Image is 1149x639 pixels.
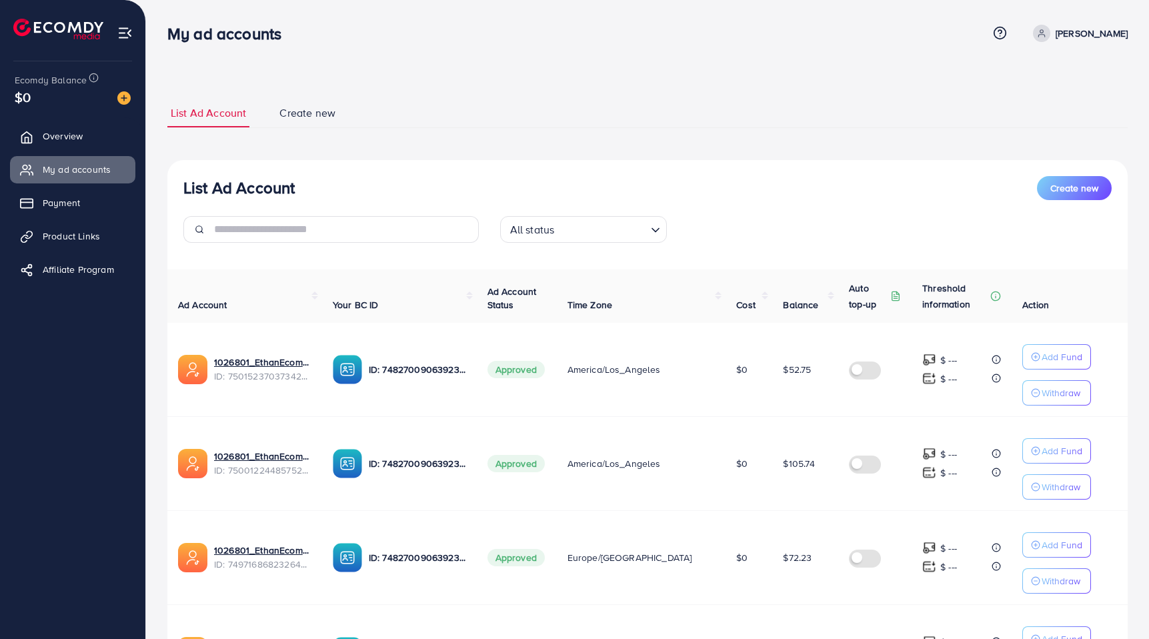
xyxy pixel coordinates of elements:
[736,457,748,470] span: $0
[167,24,292,43] h3: My ad accounts
[487,455,545,472] span: Approved
[783,457,815,470] span: $105.74
[567,551,692,564] span: Europe/[GEOGRAPHIC_DATA]
[849,280,888,312] p: Auto top-up
[183,178,295,197] h3: List Ad Account
[922,353,936,367] img: top-up amount
[178,449,207,478] img: ic-ads-acc.e4c84228.svg
[178,298,227,311] span: Ad Account
[214,464,311,477] span: ID: 7500122448575234049
[783,551,812,564] span: $72.23
[940,371,957,387] p: $ ---
[15,73,87,87] span: Ecomdy Balance
[1056,25,1128,41] p: [PERSON_NAME]
[487,549,545,566] span: Approved
[13,19,103,39] img: logo
[1042,479,1080,495] p: Withdraw
[178,543,207,572] img: ic-ads-acc.e4c84228.svg
[178,355,207,384] img: ic-ads-acc.e4c84228.svg
[214,544,311,571] div: <span class='underline'>1026801_EthanEcom-DUYEN_1745570619350</span></br>7497168682326491153
[922,372,936,386] img: top-up amount
[369,456,466,472] p: ID: 7482700906392305672
[279,105,335,121] span: Create new
[1022,532,1091,558] button: Add Fund
[333,449,362,478] img: ic-ba-acc.ded83a64.svg
[43,196,80,209] span: Payment
[214,370,311,383] span: ID: 7501523703734288385
[214,356,311,383] div: <span class='underline'>1026801_EthanEcom-THU-US_1746584597542</span></br>7501523703734288385
[500,216,667,243] div: Search for option
[1050,181,1098,195] span: Create new
[567,457,661,470] span: America/Los_Angeles
[43,163,111,176] span: My ad accounts
[487,361,545,378] span: Approved
[922,560,936,574] img: top-up amount
[922,541,936,555] img: top-up amount
[940,559,957,575] p: $ ---
[558,217,645,239] input: Search for option
[333,298,379,311] span: Your BC ID
[567,298,612,311] span: Time Zone
[1042,349,1082,365] p: Add Fund
[1042,537,1082,553] p: Add Fund
[117,25,133,41] img: menu
[1022,298,1049,311] span: Action
[117,91,131,105] img: image
[333,543,362,572] img: ic-ba-acc.ded83a64.svg
[940,352,957,368] p: $ ---
[940,540,957,556] p: $ ---
[940,446,957,462] p: $ ---
[43,229,100,243] span: Product Links
[214,450,311,477] div: <span class='underline'>1026801_EthanEcom-DUYEN-US_1746258338528</span></br>7500122448575234049
[1022,438,1091,464] button: Add Fund
[922,447,936,461] img: top-up amount
[507,220,557,239] span: All status
[783,363,811,376] span: $52.75
[487,285,537,311] span: Ad Account Status
[333,355,362,384] img: ic-ba-acc.ded83a64.svg
[15,87,31,107] span: $0
[214,450,311,463] a: 1026801_EthanEcom-[PERSON_NAME]-US_1746258338528
[43,129,83,143] span: Overview
[10,123,135,149] a: Overview
[783,298,818,311] span: Balance
[1042,385,1080,401] p: Withdraw
[10,156,135,183] a: My ad accounts
[736,298,756,311] span: Cost
[1028,25,1128,42] a: [PERSON_NAME]
[214,544,311,557] a: 1026801_EthanEcom-DUYEN_1745570619350
[922,280,988,312] p: Threshold information
[1022,344,1091,370] button: Add Fund
[567,363,661,376] span: America/Los_Angeles
[922,466,936,480] img: top-up amount
[369,550,466,566] p: ID: 7482700906392305672
[1037,176,1112,200] button: Create new
[1022,380,1091,406] button: Withdraw
[1022,568,1091,594] button: Withdraw
[43,263,114,276] span: Affiliate Program
[171,105,246,121] span: List Ad Account
[10,189,135,216] a: Payment
[940,465,957,481] p: $ ---
[736,551,748,564] span: $0
[736,363,748,376] span: $0
[214,558,311,571] span: ID: 7497168682326491153
[1022,474,1091,500] button: Withdraw
[10,256,135,283] a: Affiliate Program
[1042,573,1080,589] p: Withdraw
[1042,443,1082,459] p: Add Fund
[369,362,466,378] p: ID: 7482700906392305672
[10,223,135,249] a: Product Links
[214,356,311,369] a: 1026801_EthanEcom-THU-US_1746584597542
